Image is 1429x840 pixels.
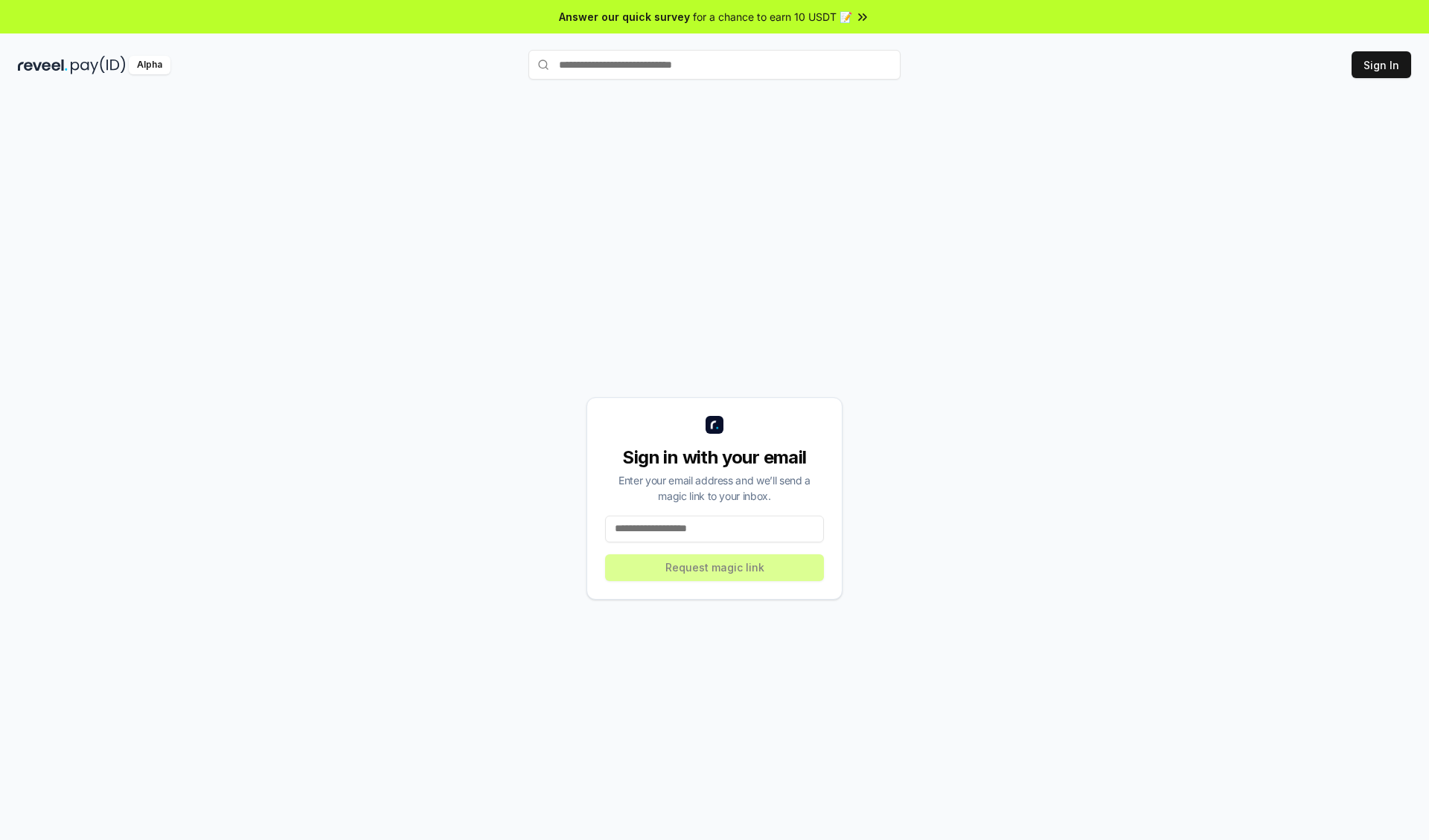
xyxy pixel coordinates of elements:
div: Alpha [129,56,170,74]
span: Answer our quick survey [559,9,690,25]
img: logo_small [706,416,723,434]
button: Sign In [1352,51,1411,78]
div: Sign in with your email [605,446,824,469]
img: reveel_dark [18,56,68,74]
div: Enter your email address and we’ll send a magic link to your inbox. [605,472,824,504]
img: pay_id [71,56,126,74]
span: for a chance to earn 10 USDT 📝 [693,9,852,25]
